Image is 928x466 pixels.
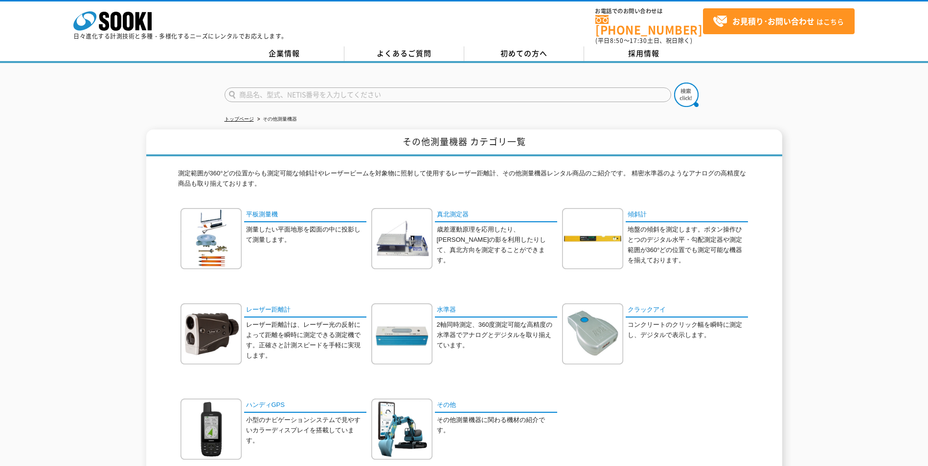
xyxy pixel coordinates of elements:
[225,46,344,61] a: 企業情報
[344,46,464,61] a: よくあるご質問
[255,114,297,125] li: その他測量機器
[626,303,748,318] a: クラックアイ
[178,169,750,194] p: 測定範囲が360°どの位置からも測定可能な傾斜計やレーザービームを対象物に照射して使用するレーザー距離計、その他測量機器レンタル商品のご紹介です。 精密水準器のようなアナログの高精度な商品も取り...
[626,208,748,222] a: 傾斜計
[181,399,242,460] img: ハンディGPS
[73,33,288,39] p: 日々進化する計測技術と多種・多様化するニーズにレンタルでお応えします。
[674,83,699,107] img: btn_search.png
[244,399,366,413] a: ハンディGPS
[246,320,366,360] p: レーザー距離計は、レーザー光の反射によって距離を瞬時に測定できる測定機です。正確さと計測スピードを手軽に実現します。
[435,303,557,318] a: 水準器
[562,208,623,269] img: 傾斜計
[435,399,557,413] a: その他
[437,320,557,350] p: 2軸同時測定、360度測定可能な高精度の水準器でアナログとデジタルを取り揃えています。
[371,303,432,364] img: 水準器
[246,415,366,445] p: 小型のナビゲーションシステムで見やすいカラーディスプレイを搭載しています。
[225,116,254,122] a: トップページ
[437,415,557,436] p: その他測量機器に関わる機材の紹介です。
[225,87,671,102] input: 商品名、型式、NETIS番号を入力してください
[628,320,748,340] p: コンクリートのクリック幅を瞬時に測定し、デジタルで表示します。
[146,129,782,156] h1: その他測量機器 カテゴリ一覧
[244,303,366,318] a: レーザー距離計
[630,36,647,45] span: 17:30
[437,225,557,265] p: 歳差運動原理を応用したり、[PERSON_NAME]の影を利用したりして、真北方向を測定することができます。
[732,15,815,27] strong: お見積り･お問い合わせ
[181,208,242,269] img: 平板測量機
[595,36,692,45] span: (平日 ～ 土日、祝日除く)
[500,48,547,59] span: 初めての方へ
[703,8,855,34] a: お見積り･お問い合わせはこちら
[584,46,704,61] a: 採用情報
[610,36,624,45] span: 8:50
[595,15,703,35] a: [PHONE_NUMBER]
[371,399,432,460] img: その他
[562,303,623,364] img: クラックアイ
[244,208,366,222] a: 平板測量機
[595,8,703,14] span: お電話でのお問い合わせは
[713,14,844,29] span: はこちら
[435,208,557,222] a: 真北測定器
[181,303,242,364] img: レーザー距離計
[246,225,366,245] p: 測量したい平面地形を図面の中に投影して測量します。
[628,225,748,265] p: 地盤の傾斜を測定します。ボタン操作ひとつのデジタル水平・勾配測定器や測定範囲が360°どの位置でも測定可能な機器を揃えております。
[464,46,584,61] a: 初めての方へ
[371,208,432,269] img: 真北測定器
